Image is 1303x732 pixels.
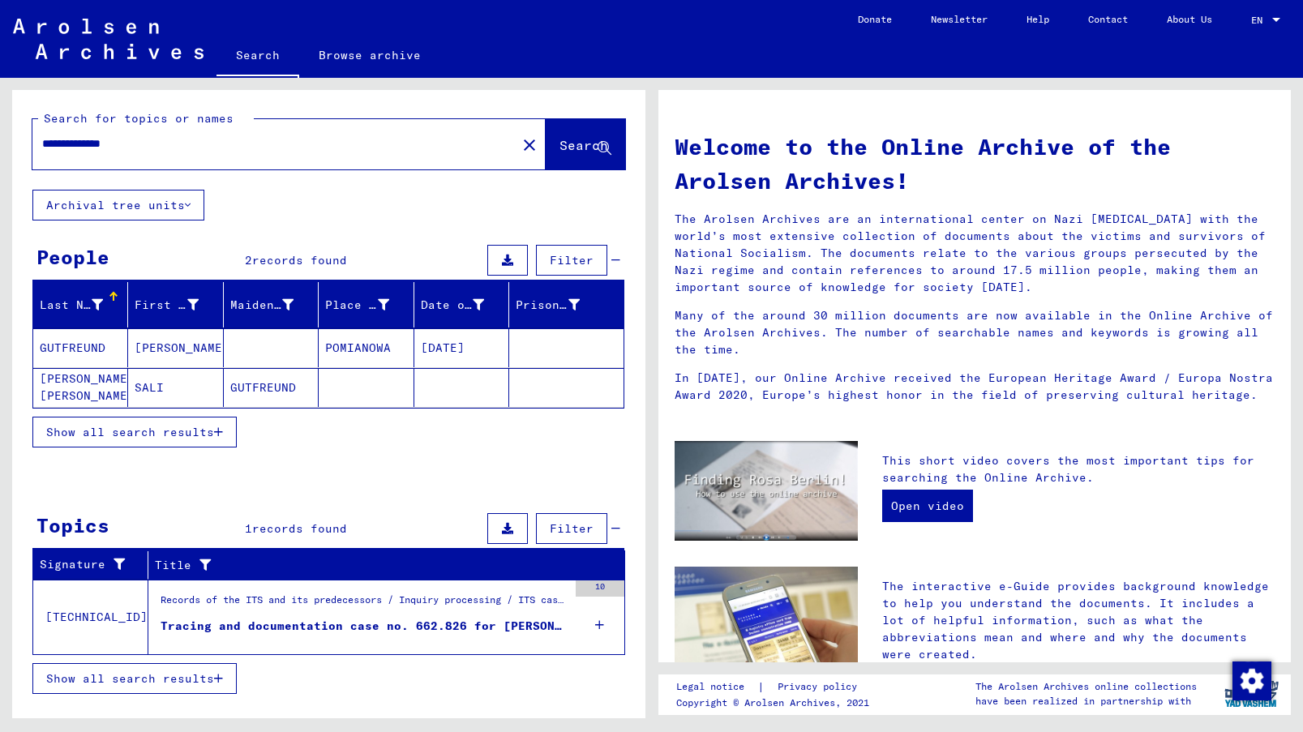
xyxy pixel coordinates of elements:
td: [TECHNICAL_ID] [33,580,148,654]
img: Change consent [1232,661,1271,700]
div: Maiden Name [230,292,318,318]
span: Show all search results [46,671,214,686]
mat-header-cell: Maiden Name [224,282,319,327]
mat-cell: SALI [128,368,223,407]
div: People [36,242,109,272]
p: The Arolsen Archives online collections [975,679,1197,694]
div: Prisoner # [516,292,603,318]
mat-header-cell: Last Name [33,282,128,327]
p: The Arolsen Archives are an international center on Nazi [MEDICAL_DATA] with the world’s most ext... [675,211,1275,296]
span: records found [252,521,347,536]
div: Place of Birth [325,292,413,318]
img: eguide.jpg [675,567,859,690]
mat-header-cell: Place of Birth [319,282,414,327]
span: 2 [245,253,252,268]
button: Filter [536,513,607,544]
a: Open video [882,490,973,522]
p: This short video covers the most important tips for searching the Online Archive. [882,452,1275,486]
mat-icon: close [520,135,539,155]
div: First Name [135,297,198,314]
span: records found [252,253,347,268]
a: Legal notice [676,678,757,696]
a: Privacy policy [765,678,877,696]
mat-cell: POMIANOWA [319,328,414,367]
button: Show all search results [32,417,237,447]
div: First Name [135,292,222,318]
a: Browse archive [299,36,440,75]
img: yv_logo.png [1221,674,1282,714]
mat-cell: [DATE] [414,328,509,367]
div: Tracing and documentation case no. 662.826 for [PERSON_NAME] born [DEMOGRAPHIC_DATA] [161,618,568,635]
mat-cell: [PERSON_NAME] [PERSON_NAME] [33,368,128,407]
button: Filter [536,245,607,276]
img: Arolsen_neg.svg [13,19,204,59]
div: Date of Birth [421,292,508,318]
div: Signature [40,556,127,573]
p: The interactive e-Guide provides background knowledge to help you understand the documents. It in... [882,578,1275,663]
p: Copyright © Arolsen Archives, 2021 [676,696,877,710]
div: Signature [40,552,148,578]
div: Prisoner # [516,297,579,314]
mat-header-cell: First Name [128,282,223,327]
a: Search [216,36,299,78]
div: Topics [36,511,109,540]
div: | [676,678,877,696]
div: Last Name [40,292,127,318]
img: video.jpg [675,441,859,541]
mat-header-cell: Date of Birth [414,282,509,327]
p: Many of the around 30 million documents are now available in the Online Archive of the Arolsen Ar... [675,307,1275,358]
div: 10 [576,580,624,597]
div: Last Name [40,297,103,314]
span: EN [1251,15,1269,26]
mat-cell: GUTFREUND [33,328,128,367]
span: Filter [550,253,594,268]
mat-label: Search for topics or names [44,111,234,126]
p: In [DATE], our Online Archive received the European Heritage Award / Europa Nostra Award 2020, Eu... [675,370,1275,404]
mat-cell: GUTFREUND [224,368,319,407]
div: Place of Birth [325,297,388,314]
button: Clear [513,128,546,161]
span: Search [559,137,608,153]
mat-header-cell: Prisoner # [509,282,623,327]
button: Search [546,119,625,169]
h1: Welcome to the Online Archive of the Arolsen Archives! [675,130,1275,198]
div: Title [155,552,605,578]
mat-cell: [PERSON_NAME] [128,328,223,367]
span: Show all search results [46,425,214,439]
p: have been realized in partnership with [975,694,1197,708]
div: Records of the ITS and its predecessors / Inquiry processing / ITS case files as of 1947 / Reposi... [161,593,568,615]
div: Maiden Name [230,297,294,314]
button: Archival tree units [32,190,204,220]
div: Title [155,557,585,574]
button: Show all search results [32,663,237,694]
span: Filter [550,521,594,536]
span: 1 [245,521,252,536]
div: Date of Birth [421,297,484,314]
